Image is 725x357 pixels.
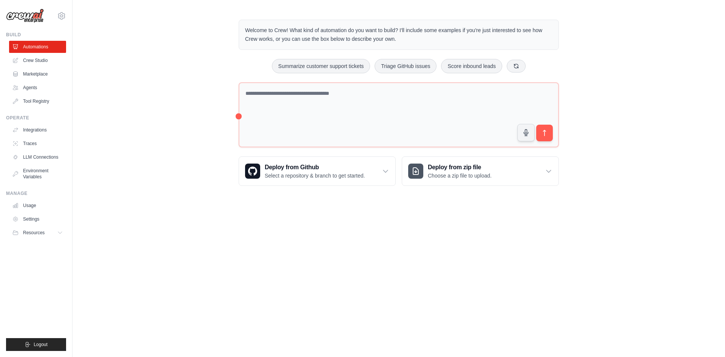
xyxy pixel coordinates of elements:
[6,338,66,351] button: Logout
[9,68,66,80] a: Marketplace
[6,190,66,196] div: Manage
[428,172,492,179] p: Choose a zip file to upload.
[9,41,66,53] a: Automations
[9,95,66,107] a: Tool Registry
[9,165,66,183] a: Environment Variables
[9,124,66,136] a: Integrations
[6,115,66,121] div: Operate
[9,82,66,94] a: Agents
[6,32,66,38] div: Build
[9,199,66,212] a: Usage
[9,227,66,239] button: Resources
[265,172,365,179] p: Select a repository & branch to get started.
[9,151,66,163] a: LLM Connections
[6,9,44,23] img: Logo
[9,54,66,66] a: Crew Studio
[272,59,370,73] button: Summarize customer support tickets
[428,163,492,172] h3: Deploy from zip file
[441,59,502,73] button: Score inbound leads
[23,230,45,236] span: Resources
[265,163,365,172] h3: Deploy from Github
[375,59,437,73] button: Triage GitHub issues
[245,26,552,43] p: Welcome to Crew! What kind of automation do you want to build? I'll include some examples if you'...
[34,342,48,348] span: Logout
[9,213,66,225] a: Settings
[9,138,66,150] a: Traces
